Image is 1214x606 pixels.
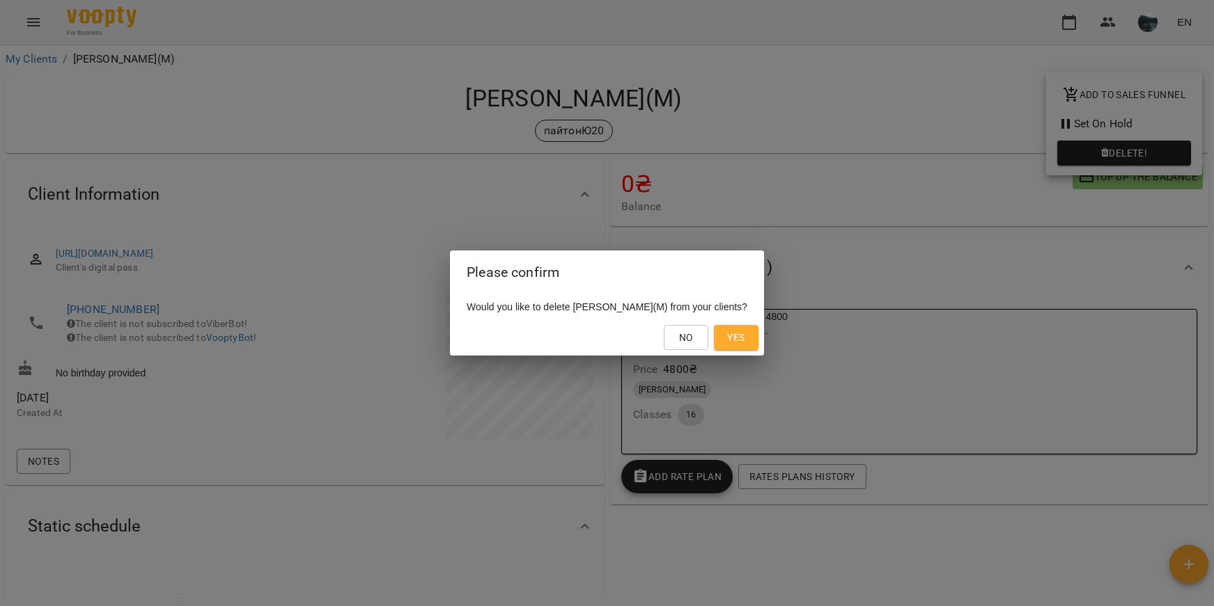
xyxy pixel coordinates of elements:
[714,325,758,350] button: Yes
[467,262,747,283] h2: Please confirm
[679,329,693,346] span: No
[727,329,745,346] span: Yes
[664,325,708,350] button: No
[450,294,764,319] div: Would you like to delete [PERSON_NAME](М) from your clients?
